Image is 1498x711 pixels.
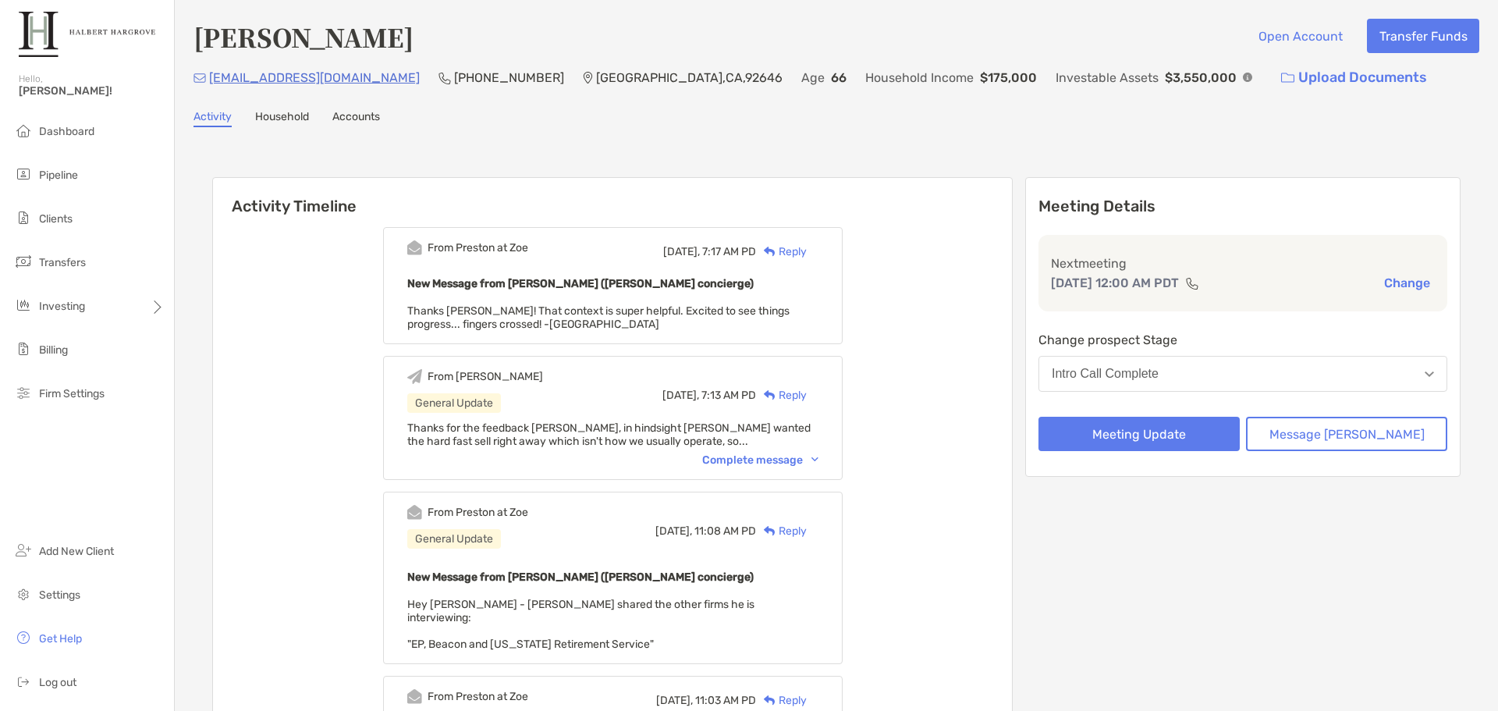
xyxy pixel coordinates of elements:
p: [EMAIL_ADDRESS][DOMAIN_NAME] [209,68,420,87]
p: [PHONE_NUMBER] [454,68,564,87]
h6: Activity Timeline [213,178,1012,215]
div: Reply [756,692,807,709]
img: Reply icon [764,526,776,536]
img: communication type [1185,277,1199,290]
span: 7:17 AM PD [702,245,756,258]
button: Intro Call Complete [1038,356,1447,392]
a: Household [255,110,309,127]
span: [DATE], [662,389,699,402]
span: 11:03 AM PD [695,694,756,707]
button: Meeting Update [1038,417,1240,451]
span: Billing [39,343,68,357]
b: New Message from [PERSON_NAME] ([PERSON_NAME] concierge) [407,277,754,290]
p: [DATE] 12:00 AM PDT [1051,273,1179,293]
div: From Preston at Zoe [428,690,528,703]
span: Transfers [39,256,86,269]
img: Event icon [407,505,422,520]
img: pipeline icon [14,165,33,183]
p: Next meeting [1051,254,1435,273]
span: [DATE], [655,524,692,538]
span: Hey [PERSON_NAME] - [PERSON_NAME] shared the other firms he is interviewing: "EP, Beacon and [US_... [407,598,754,651]
img: Event icon [407,369,422,384]
div: Reply [756,523,807,539]
button: Change [1379,275,1435,291]
img: Reply icon [764,695,776,706]
span: Get Help [39,632,82,645]
p: Investable Assets [1056,68,1159,87]
span: 7:13 AM PD [701,389,756,402]
div: General Update [407,529,501,549]
div: Reply [756,387,807,403]
img: Event icon [407,240,422,255]
h4: [PERSON_NAME] [193,19,414,55]
p: $175,000 [980,68,1037,87]
span: Thanks for the feedback [PERSON_NAME], in hindsight [PERSON_NAME] wanted the hard fast sell right... [407,421,811,448]
img: Reply icon [764,390,776,400]
img: logout icon [14,672,33,691]
img: Location Icon [583,72,593,84]
span: Settings [39,588,80,602]
p: Meeting Details [1038,197,1447,216]
p: $3,550,000 [1165,68,1237,87]
img: get-help icon [14,628,33,647]
div: From Preston at Zoe [428,241,528,254]
button: Message [PERSON_NAME] [1246,417,1447,451]
img: billing icon [14,340,33,358]
span: Investing [39,300,85,313]
img: button icon [1281,73,1294,84]
p: [GEOGRAPHIC_DATA] , CA , 92646 [596,68,783,87]
span: Pipeline [39,169,78,182]
div: Intro Call Complete [1052,367,1159,381]
span: Thanks [PERSON_NAME]! That context is super helpful. Excited to see things progress... fingers cr... [407,304,790,331]
div: Reply [756,244,807,260]
div: General Update [407,393,501,413]
img: Email Icon [193,73,206,83]
a: Upload Documents [1271,61,1437,94]
img: Open dropdown arrow [1425,371,1434,377]
p: Household Income [865,68,974,87]
b: New Message from [PERSON_NAME] ([PERSON_NAME] concierge) [407,571,754,584]
div: From [PERSON_NAME] [428,370,543,383]
a: Accounts [332,110,380,127]
span: Add New Client [39,545,114,558]
img: Reply icon [764,247,776,257]
span: Log out [39,676,76,689]
img: Chevron icon [811,457,818,462]
button: Open Account [1246,19,1354,53]
img: Event icon [407,689,422,704]
span: [DATE], [656,694,693,707]
span: [DATE], [663,245,700,258]
span: Clients [39,212,73,226]
span: Dashboard [39,125,94,138]
img: settings icon [14,585,33,603]
p: 66 [831,68,847,87]
img: Info Icon [1243,73,1252,82]
div: Complete message [702,453,818,467]
p: Age [801,68,825,87]
img: dashboard icon [14,121,33,140]
button: Transfer Funds [1367,19,1479,53]
span: Firm Settings [39,387,105,400]
span: 11:08 AM PD [694,524,756,538]
a: Activity [193,110,232,127]
img: Zoe Logo [19,6,155,62]
img: add_new_client icon [14,541,33,560]
img: investing icon [14,296,33,315]
p: Change prospect Stage [1038,330,1447,350]
img: clients icon [14,208,33,227]
img: firm-settings icon [14,383,33,402]
div: From Preston at Zoe [428,506,528,519]
span: [PERSON_NAME]! [19,84,165,98]
img: Phone Icon [438,72,451,84]
img: transfers icon [14,252,33,271]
